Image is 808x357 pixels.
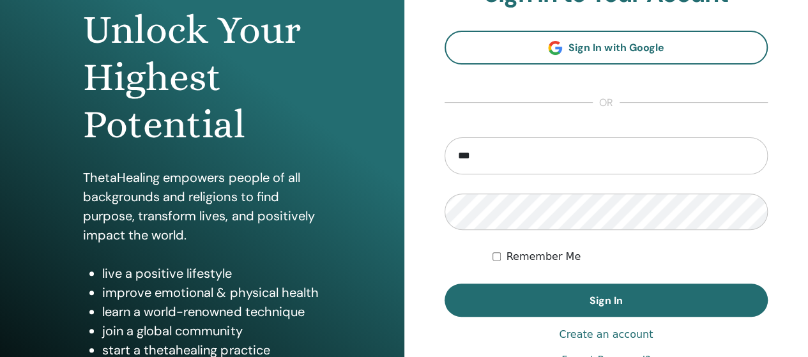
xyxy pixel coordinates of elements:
li: improve emotional & physical health [102,283,321,302]
h1: Unlock Your Highest Potential [83,6,321,149]
span: Sign In with Google [568,41,664,54]
p: ThetaHealing empowers people of all backgrounds and religions to find purpose, transform lives, a... [83,168,321,245]
span: or [593,95,620,110]
label: Remember Me [506,249,581,264]
button: Sign In [445,284,768,317]
div: Keep me authenticated indefinitely or until I manually logout [492,249,768,264]
span: Sign In [590,294,623,307]
a: Create an account [559,327,653,342]
a: Sign In with Google [445,31,768,65]
li: live a positive lifestyle [102,264,321,283]
li: join a global community [102,321,321,340]
li: learn a world-renowned technique [102,302,321,321]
